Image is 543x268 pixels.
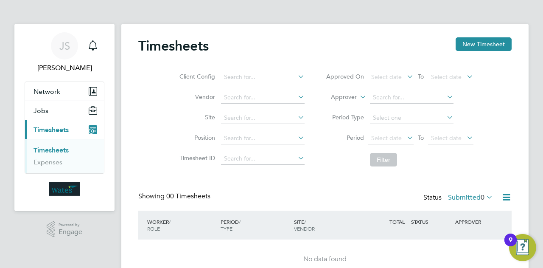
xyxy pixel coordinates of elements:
span: TOTAL [389,218,405,225]
span: JS [59,40,70,51]
div: No data found [147,255,503,264]
span: To [415,71,426,82]
button: Filter [370,153,397,166]
button: Jobs [25,101,104,120]
a: Powered byEngage [47,221,83,237]
span: ROLE [147,225,160,232]
span: Select date [371,134,402,142]
label: Position [177,134,215,141]
label: Vendor [177,93,215,101]
span: 0 [481,193,484,202]
span: / [304,218,306,225]
a: JS[PERSON_NAME] [25,32,104,73]
div: 9 [509,240,512,251]
div: Timesheets [25,139,104,173]
img: wates-logo-retina.png [49,182,80,196]
div: PERIOD [218,214,292,236]
input: Search for... [221,112,305,124]
a: Timesheets [34,146,69,154]
label: Timesheet ID [177,154,215,162]
span: / [239,218,241,225]
button: Network [25,82,104,101]
span: / [169,218,171,225]
button: Open Resource Center, 9 new notifications [509,234,536,261]
input: Search for... [370,92,453,104]
div: Status [423,192,495,204]
a: Expenses [34,158,62,166]
span: Network [34,87,60,96]
input: Search for... [221,153,305,165]
input: Select one [370,112,453,124]
button: New Timesheet [456,37,512,51]
span: Select date [371,73,402,81]
span: Jobs [34,107,48,115]
span: VENDOR [294,225,315,232]
input: Search for... [221,71,305,83]
div: APPROVER [453,214,497,229]
button: Timesheets [25,120,104,139]
label: Period [326,134,364,141]
label: Submitted [448,193,493,202]
a: Go to home page [25,182,104,196]
label: Approver [319,93,357,102]
span: Justinas Skliutas [25,63,104,73]
label: Approved On [326,73,364,80]
span: 00 Timesheets [166,192,210,200]
input: Search for... [221,133,305,144]
label: Client Config [177,73,215,80]
label: Period Type [326,113,364,121]
h2: Timesheets [138,37,209,54]
span: To [415,132,426,143]
span: Select date [431,134,462,142]
div: SITE [292,214,365,236]
div: WORKER [145,214,218,236]
input: Search for... [221,92,305,104]
div: STATUS [409,214,453,229]
span: TYPE [221,225,232,232]
span: Select date [431,73,462,81]
span: Powered by [59,221,82,229]
span: Timesheets [34,126,69,134]
div: Showing [138,192,212,201]
label: Site [177,113,215,121]
nav: Main navigation [14,24,115,211]
span: Engage [59,229,82,236]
